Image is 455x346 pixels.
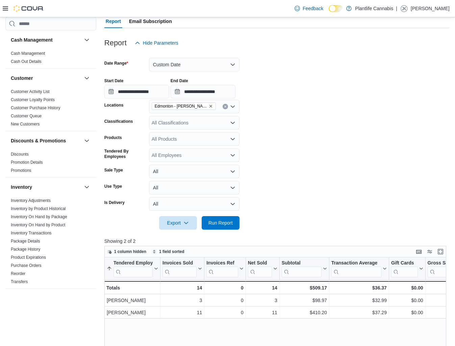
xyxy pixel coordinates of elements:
[104,61,128,66] label: Date Range
[11,184,32,190] h3: Inventory
[11,198,51,203] a: Inventory Adjustments
[143,40,178,46] span: Hide Parameters
[106,15,121,28] span: Report
[11,271,25,276] a: Reorder
[11,214,67,219] a: Inventory On Hand by Package
[162,296,202,304] div: 3
[206,260,243,277] button: Invoices Ref
[281,260,321,267] div: Subtotal
[104,238,450,245] p: Showing 2 of 2
[11,230,52,236] span: Inventory Transactions
[206,296,243,304] div: 0
[163,216,193,230] span: Export
[223,104,228,109] button: Clear input
[11,152,29,157] a: Discounts
[11,37,81,43] button: Cash Management
[11,97,55,102] a: Customer Loyalty Points
[11,206,66,211] span: Inventory by Product Historical
[171,78,188,84] label: End Date
[159,249,184,254] span: 1 field sorted
[5,150,96,177] div: Discounts & Promotions
[282,308,327,317] div: $410.20
[248,260,277,277] button: Net Sold
[11,113,42,119] span: Customer Queue
[104,78,124,84] label: Start Date
[149,58,239,71] button: Custom Date
[11,160,43,165] a: Promotion Details
[105,248,149,256] button: 1 column hidden
[162,260,197,267] div: Invoices Sold
[129,15,172,28] span: Email Subscription
[415,248,423,256] button: Keyboard shortcuts
[104,148,146,159] label: Tendered By Employees
[107,296,158,304] div: [PERSON_NAME]
[132,36,181,50] button: Hide Parameters
[208,220,233,226] span: Run Report
[230,136,235,142] button: Open list of options
[426,248,434,256] button: Display options
[11,279,28,284] a: Transfers
[162,260,197,277] div: Invoices Sold
[331,260,381,267] div: Transaction Average
[11,137,81,144] button: Discounts & Promotions
[104,39,127,47] h3: Report
[230,120,235,125] button: Open list of options
[11,89,50,94] a: Customer Activity List
[11,223,65,227] a: Inventory On Hand by Product
[281,260,327,277] button: Subtotal
[329,5,343,12] input: Dark Mode
[83,137,91,145] button: Discounts & Promotions
[282,296,327,304] div: $98.97
[159,216,197,230] button: Export
[436,248,445,256] button: Enter fullscreen
[11,75,33,82] h3: Customer
[248,260,272,267] div: Net Sold
[162,284,202,292] div: 14
[104,135,122,140] label: Products
[113,260,153,277] div: Tendered Employee
[83,183,91,191] button: Inventory
[281,260,321,277] div: Subtotal
[11,122,40,126] a: New Customers
[248,260,272,277] div: Net Sold
[11,51,45,56] a: Cash Management
[206,260,238,277] div: Invoices Ref
[5,197,96,289] div: Inventory
[281,284,327,292] div: $509.17
[11,168,31,173] a: Promotions
[355,4,393,13] p: Plantlife Cannabis
[230,153,235,158] button: Open list of options
[391,284,423,292] div: $0.00
[303,5,323,12] span: Feedback
[104,102,124,108] label: Locations
[11,263,42,268] a: Purchase Orders
[11,59,42,64] a: Cash Out Details
[11,231,52,235] a: Inventory Transactions
[11,255,46,260] a: Product Expirations
[11,247,40,252] a: Package History
[150,248,187,256] button: 1 field sorted
[83,74,91,82] button: Customer
[113,260,153,267] div: Tendered Employee
[162,308,202,317] div: 11
[149,181,239,194] button: All
[11,152,29,157] span: Discounts
[5,88,96,131] div: Customer
[155,103,207,110] span: Edmonton - [PERSON_NAME]
[107,260,158,277] button: Tendered Employee
[391,260,418,267] div: Gift Cards
[107,308,158,317] div: [PERSON_NAME]
[11,37,53,43] h3: Cash Management
[104,167,123,173] label: Sale Type
[248,284,277,292] div: 14
[104,184,122,189] label: Use Type
[11,238,40,244] span: Package Details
